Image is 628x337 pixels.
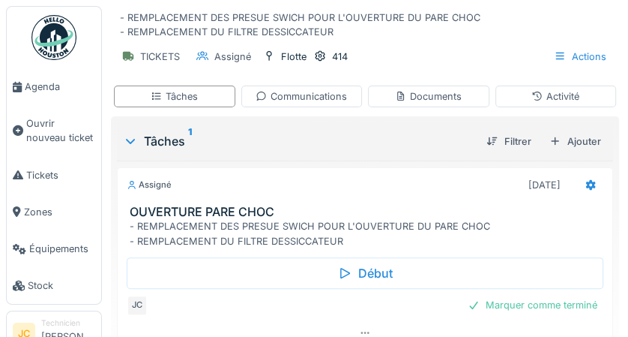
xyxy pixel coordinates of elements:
div: - REMPLACEMENT DES PRESUE SWICH POUR L'OUVERTURE DU PARE CHOC - REMPLACEMENT DU FILTRE DESSICCATEUR [130,219,606,248]
a: Zones [7,194,101,230]
a: Stock [7,267,101,304]
div: TICKETS [140,50,180,64]
div: JC [127,295,148,316]
img: Badge_color-CXgf-gQk.svg [31,15,76,60]
a: Tickets [7,157,101,194]
span: Stock [28,278,95,293]
div: 414 [332,50,348,64]
span: Tickets [26,168,95,182]
div: Communications [256,89,347,104]
div: Tâches [151,89,198,104]
div: Technicien [41,317,95,329]
span: Zones [24,205,95,219]
div: Tâches [123,132,474,150]
h3: OUVERTURE PARE CHOC [130,205,606,219]
sup: 1 [188,132,192,150]
div: Activité [531,89,579,104]
div: Documents [395,89,462,104]
span: Ouvrir nouveau ticket [26,116,95,145]
div: Marquer comme terminé [462,295,603,315]
div: Flotte [281,50,307,64]
div: Actions [547,46,613,68]
a: Agenda [7,68,101,105]
div: Assigné [127,179,172,191]
div: Ajouter [543,131,607,152]
span: Agenda [25,80,95,94]
div: Assigné [214,50,251,64]
a: Ouvrir nouveau ticket [7,105,101,156]
span: Équipements [29,242,95,256]
div: Filtrer [480,131,537,152]
div: Début [127,257,603,289]
div: [DATE] [528,178,561,192]
a: Équipements [7,230,101,267]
